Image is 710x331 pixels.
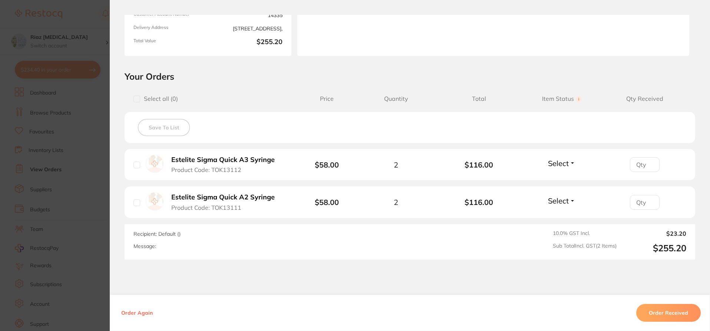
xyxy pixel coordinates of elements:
[553,230,617,237] span: 10.0 % GST Incl.
[603,95,686,102] span: Qty Received
[623,230,686,237] output: $23.20
[133,25,205,32] span: Delivery Address
[133,11,205,19] span: Customer Account Number
[437,160,521,169] b: $116.00
[171,166,241,173] span: Product Code: TOK13112
[394,198,398,206] span: 2
[171,193,275,201] b: Estelite Sigma Quick A2 Syringe
[548,196,569,205] span: Select
[211,11,283,19] span: 14335
[315,198,339,207] b: $58.00
[140,95,178,102] span: Select all ( 0 )
[636,304,701,322] button: Order Received
[630,195,660,210] input: Qty
[437,95,521,102] span: Total
[133,243,156,249] label: Message:
[169,193,283,211] button: Estelite Sigma Quick A2 Syringe Product Code: TOK13111
[546,196,578,205] button: Select
[553,243,617,254] span: Sub Total Incl. GST ( 2 Items)
[623,243,686,254] output: $255.20
[211,38,283,47] b: $255.20
[211,25,283,32] span: [STREET_ADDRESS],
[521,95,604,102] span: Item Status
[299,95,354,102] span: Price
[437,198,521,206] b: $116.00
[548,159,569,168] span: Select
[354,95,437,102] span: Quantity
[119,310,155,316] button: Order Again
[171,156,275,164] b: Estelite Sigma Quick A3 Syringe
[394,160,398,169] span: 2
[125,71,695,82] h2: Your Orders
[546,159,578,168] button: Select
[146,155,164,173] img: Estelite Sigma Quick A3 Syringe
[169,156,283,174] button: Estelite Sigma Quick A3 Syringe Product Code: TOK13112
[133,231,181,237] span: Recipient: Default ( )
[138,119,190,136] button: Save To List
[315,160,339,169] b: $58.00
[146,192,164,210] img: Estelite Sigma Quick A2 Syringe
[630,157,660,172] input: Qty
[171,204,241,211] span: Product Code: TOK13111
[133,38,205,47] span: Total Value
